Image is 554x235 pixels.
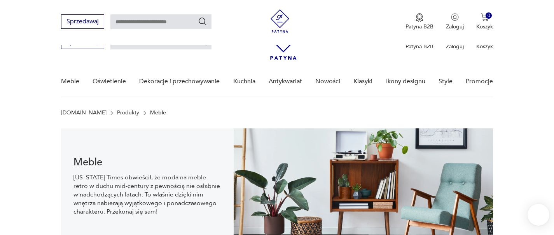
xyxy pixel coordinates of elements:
[61,40,104,45] a: Sprzedawaj
[61,14,104,29] button: Sprzedawaj
[386,67,425,96] a: Ikony designu
[353,67,372,96] a: Klasyki
[439,67,453,96] a: Style
[73,173,222,216] p: [US_STATE] Times obwieścił, że moda na meble retro w duchu mid-century z pewnością nie osłabnie w...
[486,12,492,19] div: 0
[446,23,464,30] p: Zaloguj
[405,23,433,30] p: Patyna B2B
[481,13,489,21] img: Ikona koszyka
[61,67,79,96] a: Meble
[117,110,139,116] a: Produkty
[315,67,340,96] a: Nowości
[61,110,107,116] a: [DOMAIN_NAME]
[446,43,464,50] p: Zaloguj
[528,204,549,226] iframe: Smartsupp widget button
[73,158,222,167] h1: Meble
[150,110,166,116] p: Meble
[139,67,220,96] a: Dekoracje i przechowywanie
[446,13,464,30] button: Zaloguj
[93,67,126,96] a: Oświetlenie
[476,13,493,30] button: 0Koszyk
[269,67,302,96] a: Antykwariat
[405,43,433,50] p: Patyna B2B
[405,13,433,30] a: Ikona medaluPatyna B2B
[451,13,459,21] img: Ikonka użytkownika
[405,13,433,30] button: Patyna B2B
[466,67,493,96] a: Promocje
[476,43,493,50] p: Koszyk
[268,9,292,33] img: Patyna - sklep z meblami i dekoracjami vintage
[233,67,255,96] a: Kuchnia
[476,23,493,30] p: Koszyk
[198,17,207,26] button: Szukaj
[61,19,104,25] a: Sprzedawaj
[416,13,423,22] img: Ikona medalu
